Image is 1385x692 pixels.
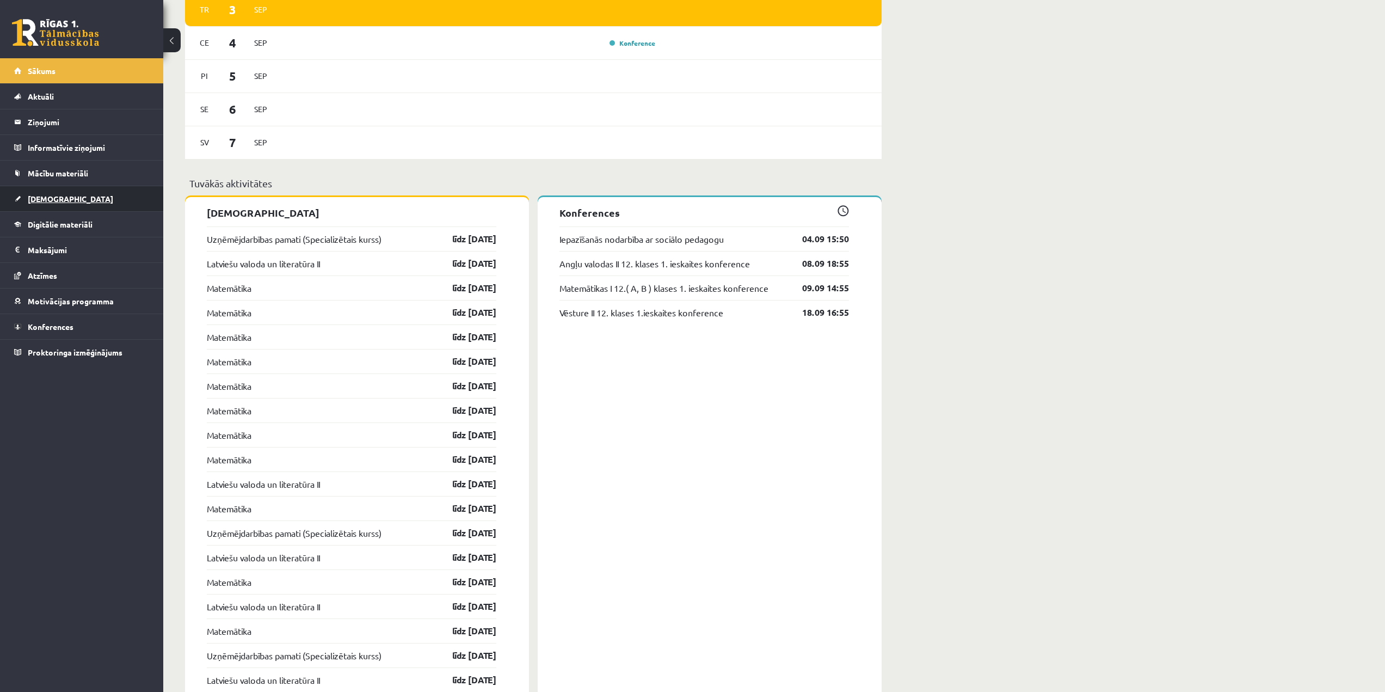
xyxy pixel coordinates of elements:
[216,133,250,151] span: 7
[28,322,73,332] span: Konferences
[786,257,849,270] a: 08.09 18:55
[433,330,496,344] a: līdz [DATE]
[207,232,381,246] a: Uzņēmējdarbības pamati (Specializētais kurss)
[207,502,251,515] a: Matemātika
[207,257,320,270] a: Latviešu valoda un literatūra II
[28,347,122,357] span: Proktoringa izmēģinājums
[207,428,251,442] a: Matemātika
[433,281,496,295] a: līdz [DATE]
[207,600,320,613] a: Latviešu valoda un literatūra II
[14,58,150,83] a: Sākums
[207,526,381,540] a: Uzņēmējdarbības pamati (Specializētais kurss)
[193,68,216,84] span: Pi
[14,186,150,211] a: [DEMOGRAPHIC_DATA]
[786,281,849,295] a: 09.09 14:55
[216,1,250,19] span: 3
[207,379,251,393] a: Matemātika
[207,649,381,662] a: Uzņēmējdarbības pamati (Specializētais kurss)
[14,84,150,109] a: Aktuāli
[433,355,496,368] a: līdz [DATE]
[433,428,496,442] a: līdz [DATE]
[207,477,320,491] a: Latviešu valoda un literatūra II
[207,575,251,589] a: Matemātika
[207,281,251,295] a: Matemātika
[14,212,150,237] a: Digitālie materiāli
[249,34,272,51] span: Sep
[433,477,496,491] a: līdz [DATE]
[559,232,724,246] a: Iepazīšanās nodarbība ar sociālo pedagogu
[28,194,113,204] span: [DEMOGRAPHIC_DATA]
[433,404,496,417] a: līdz [DATE]
[14,237,150,262] a: Maksājumi
[433,453,496,466] a: līdz [DATE]
[433,379,496,393] a: līdz [DATE]
[610,39,655,47] a: Konference
[207,330,251,344] a: Matemātika
[207,355,251,368] a: Matemātika
[433,502,496,515] a: līdz [DATE]
[28,237,150,262] legend: Maksājumi
[249,68,272,84] span: Sep
[207,306,251,319] a: Matemātika
[559,306,723,319] a: Vēsture II 12. klases 1.ieskaites konference
[14,263,150,288] a: Atzīmes
[249,1,272,18] span: Sep
[433,526,496,540] a: līdz [DATE]
[14,135,150,160] a: Informatīvie ziņojumi
[14,314,150,339] a: Konferences
[249,134,272,151] span: Sep
[193,101,216,118] span: Se
[433,649,496,662] a: līdz [DATE]
[28,91,54,101] span: Aktuāli
[28,296,114,306] span: Motivācijas programma
[193,34,216,51] span: Ce
[216,34,250,52] span: 4
[216,100,250,118] span: 6
[433,624,496,638] a: līdz [DATE]
[193,134,216,151] span: Sv
[433,232,496,246] a: līdz [DATE]
[433,306,496,319] a: līdz [DATE]
[559,281,768,295] a: Matemātikas I 12.( A, B ) klases 1. ieskaites konference
[207,205,496,220] p: [DEMOGRAPHIC_DATA]
[12,19,99,46] a: Rīgas 1. Tālmācības vidusskola
[433,551,496,564] a: līdz [DATE]
[14,161,150,186] a: Mācību materiāli
[189,176,877,191] p: Tuvākās aktivitātes
[207,673,320,687] a: Latviešu valoda un literatūra II
[207,453,251,466] a: Matemātika
[14,109,150,134] a: Ziņojumi
[28,271,57,280] span: Atzīmes
[28,219,93,229] span: Digitālie materiāli
[28,135,150,160] legend: Informatīvie ziņojumi
[207,551,320,564] a: Latviešu valoda un literatūra II
[433,673,496,687] a: līdz [DATE]
[433,575,496,589] a: līdz [DATE]
[14,289,150,314] a: Motivācijas programma
[193,1,216,18] span: Tr
[786,306,849,319] a: 18.09 16:55
[28,109,150,134] legend: Ziņojumi
[559,205,849,220] p: Konferences
[207,404,251,417] a: Matemātika
[216,67,250,85] span: 5
[433,600,496,613] a: līdz [DATE]
[559,257,750,270] a: Angļu valodas II 12. klases 1. ieskaites konference
[786,232,849,246] a: 04.09 15:50
[14,340,150,365] a: Proktoringa izmēģinājums
[28,66,56,76] span: Sākums
[28,168,88,178] span: Mācību materiāli
[433,257,496,270] a: līdz [DATE]
[207,624,251,638] a: Matemātika
[249,101,272,118] span: Sep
